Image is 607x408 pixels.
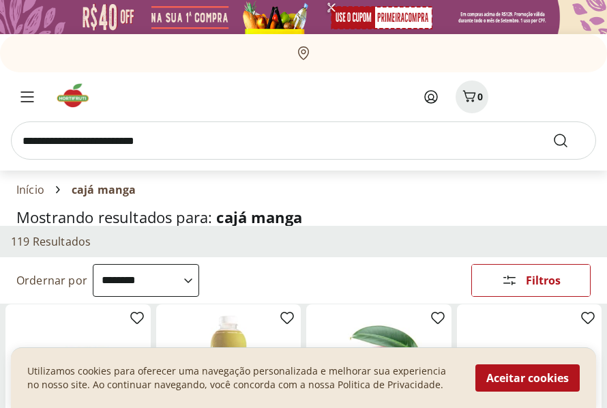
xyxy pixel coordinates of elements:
svg: Abrir Filtros [501,272,518,289]
label: Ordernar por [16,273,87,288]
button: Carrinho [456,81,488,113]
span: 0 [477,90,483,103]
button: Submit Search [552,132,585,149]
input: search [11,121,596,160]
p: Utilizamos cookies para oferecer uma navegação personalizada e melhorar sua experiencia no nosso ... [27,364,459,392]
h1: Mostrando resultados para: [16,209,591,226]
span: Filtros [526,275,561,286]
button: Aceitar cookies [475,364,580,392]
button: Filtros [471,264,591,297]
span: cajá manga [72,184,136,196]
a: Início [16,184,44,196]
img: Hortifruti [55,82,100,109]
button: Menu [11,81,44,113]
h2: 119 Resultados [11,234,91,249]
span: cajá manga [216,207,302,227]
